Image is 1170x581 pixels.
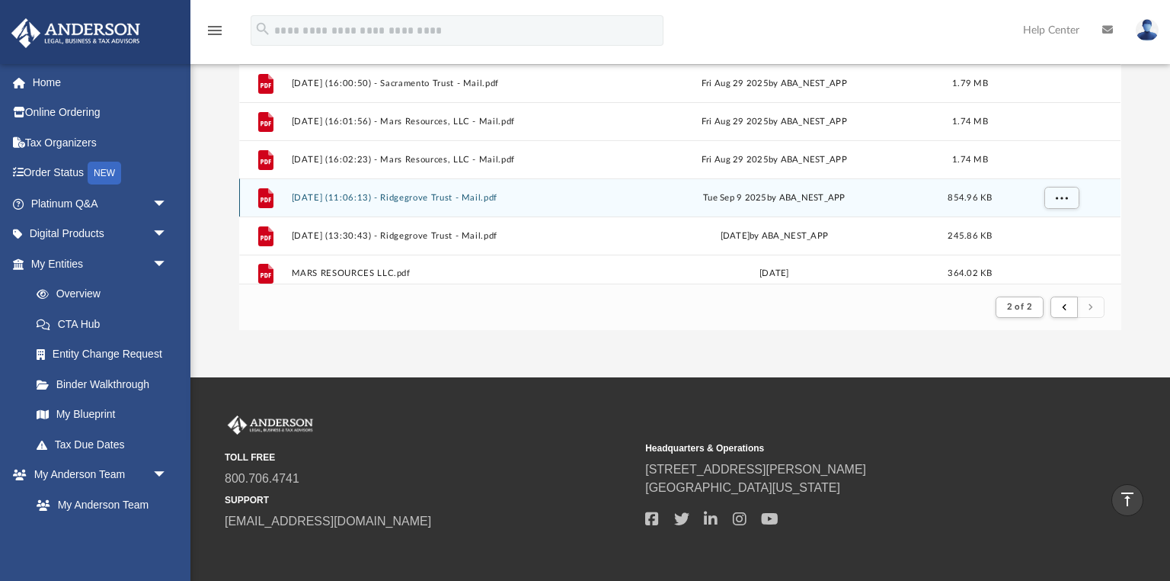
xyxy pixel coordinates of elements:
img: User Pic [1136,19,1159,41]
span: arrow_drop_down [152,249,183,280]
span: 854.96 KB [948,194,993,202]
div: grid [239,14,1120,284]
a: Binder Walkthrough [21,369,190,400]
a: My Anderson Team [21,490,175,520]
button: [DATE] (13:30:43) - Ridgegrove Trust - Mail.pdf [292,231,609,241]
small: Headquarters & Operations [645,441,1055,455]
div: NEW [88,162,121,185]
a: Anderson System [21,520,183,551]
span: arrow_drop_down [152,188,183,220]
div: [DATE] [615,267,933,281]
a: My Anderson Teamarrow_drop_down [11,460,183,490]
a: [EMAIL_ADDRESS][DOMAIN_NAME] [225,515,431,528]
img: Anderson Advisors Platinum Portal [7,18,145,48]
a: My Entitiesarrow_drop_down [11,249,190,279]
span: 1.79 MB [952,79,988,88]
button: [DATE] (16:01:56) - Mars Resources, LLC - Mail.pdf [292,117,609,127]
span: 364.02 KB [948,269,993,278]
div: Tue Sep 9 2025 by ABA_NEST_APP [615,191,933,205]
button: [DATE] (11:06:13) - Ridgegrove Trust - Mail.pdf [292,193,609,203]
div: Fri Aug 29 2025 by ABA_NEST_APP [615,115,933,129]
a: Online Ordering [11,98,190,128]
span: 2 of 2 [1007,303,1032,311]
a: vertical_align_top [1111,484,1143,516]
a: Platinum Q&Aarrow_drop_down [11,188,190,219]
span: 245.86 KB [948,232,993,240]
a: Order StatusNEW [11,158,190,189]
a: Entity Change Request [21,339,190,370]
i: vertical_align_top [1118,490,1136,509]
button: [DATE] (16:00:50) - Sacramento Trust - Mail.pdf [292,79,609,88]
div: [DATE] by ABA_NEST_APP [615,230,933,243]
span: arrow_drop_down [152,219,183,250]
span: arrow_drop_down [152,460,183,491]
button: 2 of 2 [996,297,1044,318]
i: search [254,21,271,37]
div: Fri Aug 29 2025 by ABA_NEST_APP [615,77,933,91]
a: menu [206,29,224,40]
small: SUPPORT [225,493,635,507]
a: Overview [21,279,190,310]
a: CTA Hub [21,309,190,339]
div: Fri Aug 29 2025 by ABA_NEST_APP [615,153,933,167]
span: 1.74 MB [952,117,988,126]
a: 800.706.4741 [225,472,299,485]
a: Home [11,67,190,98]
a: Digital Productsarrow_drop_down [11,219,190,249]
button: MARS RESOURCES LLC.pdf [292,268,609,278]
button: [DATE] (16:02:23) - Mars Resources, LLC - Mail.pdf [292,155,609,165]
button: More options [1044,187,1079,210]
a: [STREET_ADDRESS][PERSON_NAME] [645,463,866,476]
span: 1.74 MB [952,156,988,164]
a: Tax Due Dates [21,429,190,460]
i: menu [206,21,224,40]
a: My Blueprint [21,400,183,430]
img: Anderson Advisors Platinum Portal [225,416,316,435]
a: [GEOGRAPHIC_DATA][US_STATE] [645,481,840,494]
a: Tax Organizers [11,127,190,158]
small: TOLL FREE [225,451,635,464]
